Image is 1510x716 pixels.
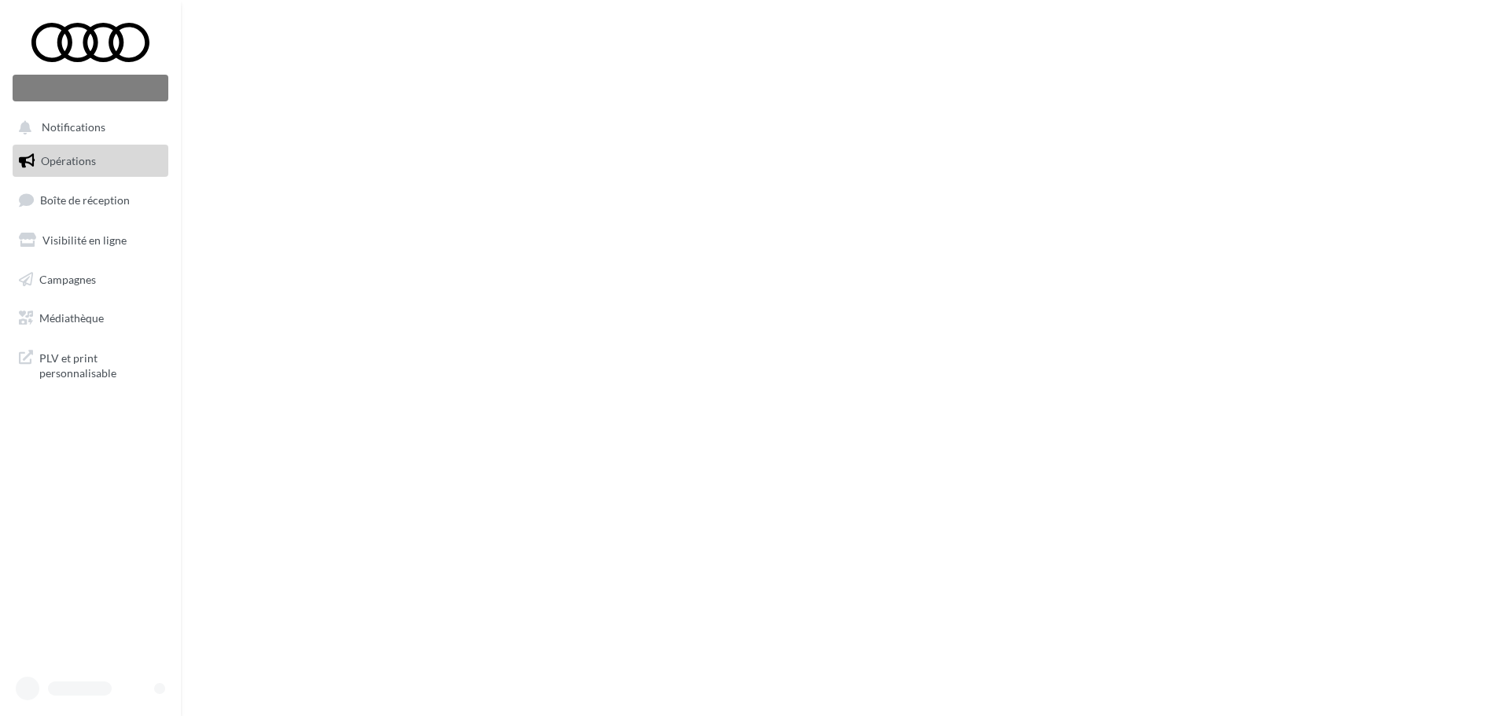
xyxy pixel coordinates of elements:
span: Médiathèque [39,311,104,325]
div: Nouvelle campagne [13,75,168,101]
span: Notifications [42,121,105,134]
span: Boîte de réception [40,193,130,207]
a: Médiathèque [9,302,171,335]
a: Campagnes [9,263,171,296]
span: Opérations [41,154,96,167]
span: Campagnes [39,272,96,285]
a: PLV et print personnalisable [9,341,171,387]
a: Visibilité en ligne [9,224,171,257]
span: Visibilité en ligne [42,233,127,247]
span: PLV et print personnalisable [39,347,162,381]
a: Opérations [9,145,171,178]
a: Boîte de réception [9,183,171,217]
